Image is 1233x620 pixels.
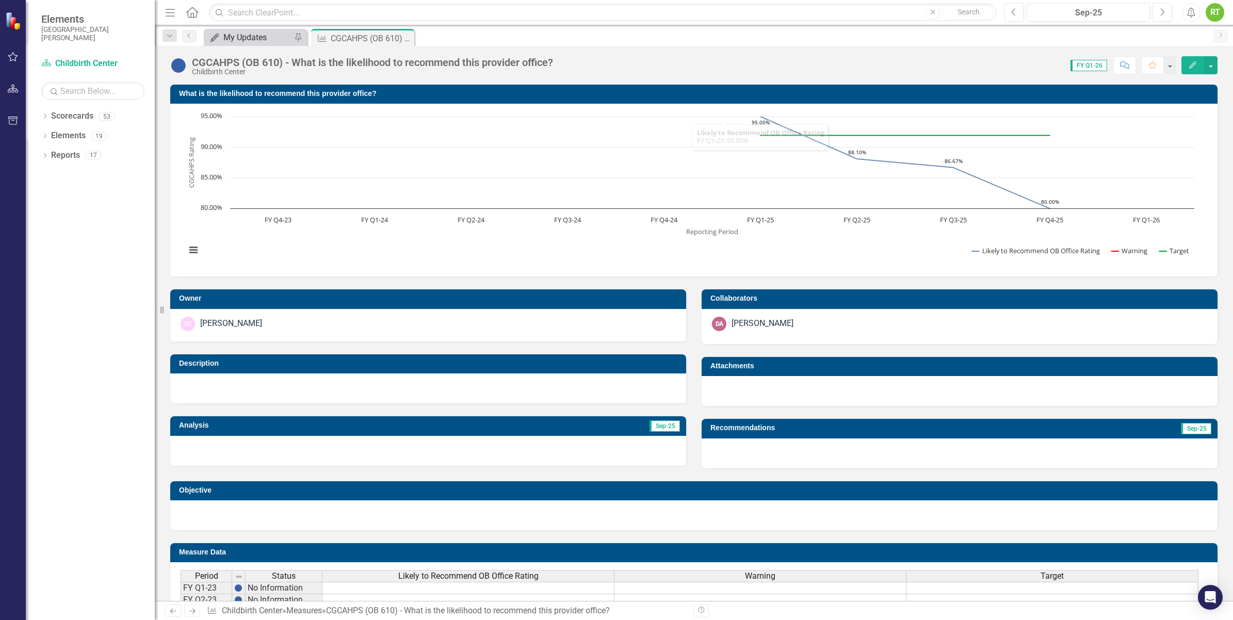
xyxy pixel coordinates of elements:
h3: Attachments [710,362,1212,370]
td: FY Q2-23 [181,594,232,606]
text: 85.00% [201,172,222,182]
text: FY Q3-24 [554,215,581,224]
span: FY Q1-26 [1070,60,1107,71]
button: Show Likely to Recommend OB Office Rating [972,246,1100,255]
button: Search [943,5,994,20]
text: FY Q4-24 [651,215,678,224]
text: FY Q2-24 [458,215,485,224]
div: SC [181,317,195,331]
div: DA [712,317,726,331]
td: FY Q1-23 [181,582,232,594]
div: Childbirth Center [192,68,553,76]
a: My Updates [206,31,291,44]
div: CGCAHPS (OB 610) - What is the likelihood to recommend this provider office? [331,32,412,45]
img: ClearPoint Strategy [5,12,23,30]
text: 95.00% [201,111,222,120]
a: Reports [51,150,80,161]
div: » » [207,605,686,617]
span: Sep-25 [1181,423,1211,434]
text: FY Q1-25 [747,215,774,224]
text: FY Q1-24 [361,215,388,224]
img: BgCOk07PiH71IgAAAABJRU5ErkJggg== [234,584,242,592]
a: Scorecards [51,110,93,122]
h3: Description [179,360,681,367]
div: Open Intercom Messenger [1198,585,1223,610]
svg: Interactive chart [181,111,1199,266]
text: FY Q4-23 [265,215,291,224]
img: 8DAGhfEEPCf229AAAAAElFTkSuQmCC [235,573,243,581]
div: My Updates [223,31,291,44]
button: Sep-25 [1027,3,1150,22]
h3: Objective [179,486,1212,494]
span: Search [958,8,980,16]
g: Target, line 3 of 3 with 10 data points. [278,134,1051,138]
button: Show Target [1159,246,1190,255]
button: Show Warning [1111,246,1148,255]
a: Measures [286,606,322,615]
span: Target [1041,572,1064,581]
text: FY Q3-25 [940,215,967,224]
div: CGCAHPS (OB 610) - What is the likelihood to recommend this provider office? [326,606,610,615]
div: [PERSON_NAME] [200,318,262,330]
div: 19 [91,132,107,140]
text: FY Q1-26 [1133,215,1160,224]
div: CGCAHPS (OB 610) - What is the likelihood to recommend this provider office? [192,57,553,68]
small: [GEOGRAPHIC_DATA][PERSON_NAME] [41,25,144,42]
div: Chart. Highcharts interactive chart. [181,111,1207,266]
h3: Recommendations [710,424,1048,432]
button: RT [1206,3,1224,22]
span: Warning [745,572,775,581]
a: Childbirth Center [222,606,282,615]
text: 80.00% [1041,198,1059,205]
a: Childbirth Center [41,58,144,70]
div: Sep-25 [1030,7,1146,19]
text: 95.00% [752,119,770,126]
text: 90.00% [201,142,222,151]
text: 88.10% [848,149,866,156]
img: BgCOk07PiH71IgAAAABJRU5ErkJggg== [234,596,242,604]
text: Reporting Period [686,227,738,236]
span: Period [195,572,218,581]
h3: Measure Data [179,548,1212,556]
img: No Information [170,57,187,74]
span: Status [272,572,296,581]
span: Likely to Recommend OB Office Rating [398,572,539,581]
input: Search Below... [41,82,144,100]
text: 80.00% [201,203,222,212]
td: No Information [246,582,322,594]
a: Elements [51,130,86,142]
text: CGCAHPS Rating [187,137,196,188]
text: FY Q2-25 [843,215,870,224]
input: Search ClearPoint... [209,4,997,22]
h3: Analysis [179,421,423,429]
div: 53 [99,112,115,121]
text: 86.67% [945,157,963,165]
h3: What is the likelihood to recommend this provider office? [179,90,1212,97]
span: Sep-25 [650,420,680,432]
span: Elements [41,13,144,25]
button: View chart menu, Chart [186,243,201,257]
div: [PERSON_NAME] [732,318,793,330]
div: 17 [85,151,102,160]
h3: Collaborators [710,295,1212,302]
text: FY Q4-25 [1036,215,1063,224]
td: No Information [246,594,322,606]
h3: Owner [179,295,681,302]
